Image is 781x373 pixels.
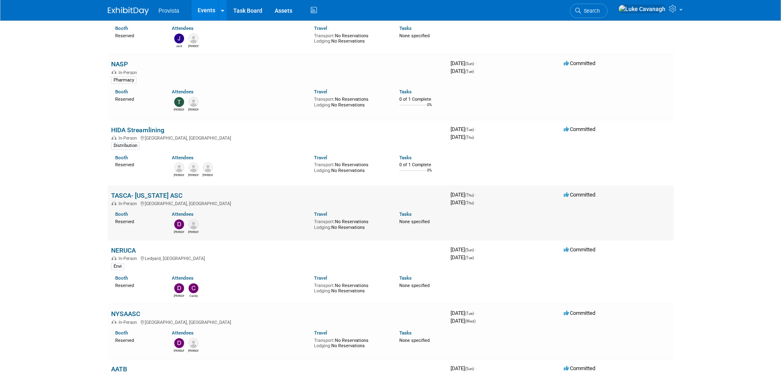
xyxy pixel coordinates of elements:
[314,281,387,294] div: No Reservations No Reservations
[581,8,600,14] span: Search
[174,219,184,229] img: Debbie Treat
[465,193,474,197] span: (Thu)
[399,330,412,336] a: Tasks
[314,97,335,102] span: Transport:
[203,172,213,177] div: Austen Turner
[465,255,474,260] span: (Tue)
[174,338,184,348] img: Debbie Treat
[427,103,432,114] td: 0%
[188,43,198,48] div: Jennifer Geronaitis
[399,338,430,343] span: None specified
[465,248,474,252] span: (Sun)
[118,320,139,325] span: In-Person
[115,25,128,31] a: Booth
[564,246,595,253] span: Committed
[399,275,412,281] a: Tasks
[188,172,198,177] div: Jerry Johnson
[399,155,412,161] a: Tasks
[564,192,595,198] span: Committed
[465,201,474,205] span: (Thu)
[475,126,476,132] span: -
[465,366,474,371] span: (Sun)
[111,134,444,141] div: [GEOGRAPHIC_DATA], [GEOGRAPHIC_DATA]
[188,107,198,112] div: Justyn Okoniewski
[172,89,194,95] a: Attendees
[475,60,476,66] span: -
[564,310,595,316] span: Committed
[188,293,198,298] div: Candy Price
[111,310,140,318] a: NYSAASC
[115,217,160,225] div: Reserved
[115,336,160,344] div: Reserved
[314,168,331,173] span: Lodging:
[172,211,194,217] a: Attendees
[451,60,476,66] span: [DATE]
[451,68,474,74] span: [DATE]
[451,246,476,253] span: [DATE]
[188,348,198,353] div: Vince Gay
[111,319,444,325] div: [GEOGRAPHIC_DATA], [GEOGRAPHIC_DATA]
[314,102,331,108] span: Lodging:
[399,211,412,217] a: Tasks
[111,77,137,84] div: Pharmacy
[174,43,184,48] div: Jack Baird
[399,162,444,168] div: 0 of 1 Complete
[115,161,160,168] div: Reserved
[314,288,331,294] span: Lodging:
[475,246,476,253] span: -
[111,255,444,261] div: Ledyard, [GEOGRAPHIC_DATA]
[314,95,387,108] div: No Reservations No Reservations
[314,33,335,38] span: Transport:
[451,192,476,198] span: [DATE]
[399,219,430,224] span: None specified
[189,97,198,107] img: Justyn Okoniewski
[451,254,474,260] span: [DATE]
[172,275,194,281] a: Attendees
[314,32,387,44] div: No Reservations No Reservations
[314,162,335,167] span: Transport:
[314,211,327,217] a: Travel
[112,256,116,260] img: In-Person Event
[174,107,184,112] div: Trisha Mitkus
[115,330,128,336] a: Booth
[108,7,149,15] img: ExhibitDay
[189,283,198,293] img: Candy Price
[115,32,160,39] div: Reserved
[465,61,474,66] span: (Sun)
[314,343,331,348] span: Lodging:
[427,168,432,179] td: 0%
[314,275,327,281] a: Travel
[451,310,476,316] span: [DATE]
[111,365,127,373] a: AATB
[451,318,476,324] span: [DATE]
[399,25,412,31] a: Tasks
[172,155,194,161] a: Attendees
[399,89,412,95] a: Tasks
[174,229,184,234] div: Debbie Treat
[174,283,184,293] img: Debbie Treat
[564,126,595,132] span: Committed
[314,161,387,173] div: No Reservations No Reservations
[465,311,474,316] span: (Tue)
[203,163,213,172] img: Austen Turner
[314,89,327,95] a: Travel
[115,155,128,161] a: Booth
[314,336,387,349] div: No Reservations No Reservations
[159,7,180,14] span: Provista
[174,293,184,298] div: Debbie Treat
[112,201,116,205] img: In-Person Event
[465,319,476,323] span: (Wed)
[118,136,139,141] span: In-Person
[189,163,198,172] img: Jerry Johnson
[451,365,476,371] span: [DATE]
[111,192,182,199] a: TASCA- [US_STATE] ASC
[174,172,184,177] div: Jeff Kittle
[118,70,139,75] span: In-Person
[475,365,476,371] span: -
[570,4,608,18] a: Search
[111,142,140,149] div: Distribution
[618,5,666,14] img: Luke Cavanagh
[111,60,128,68] a: NASP
[314,219,335,224] span: Transport:
[112,136,116,140] img: In-Person Event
